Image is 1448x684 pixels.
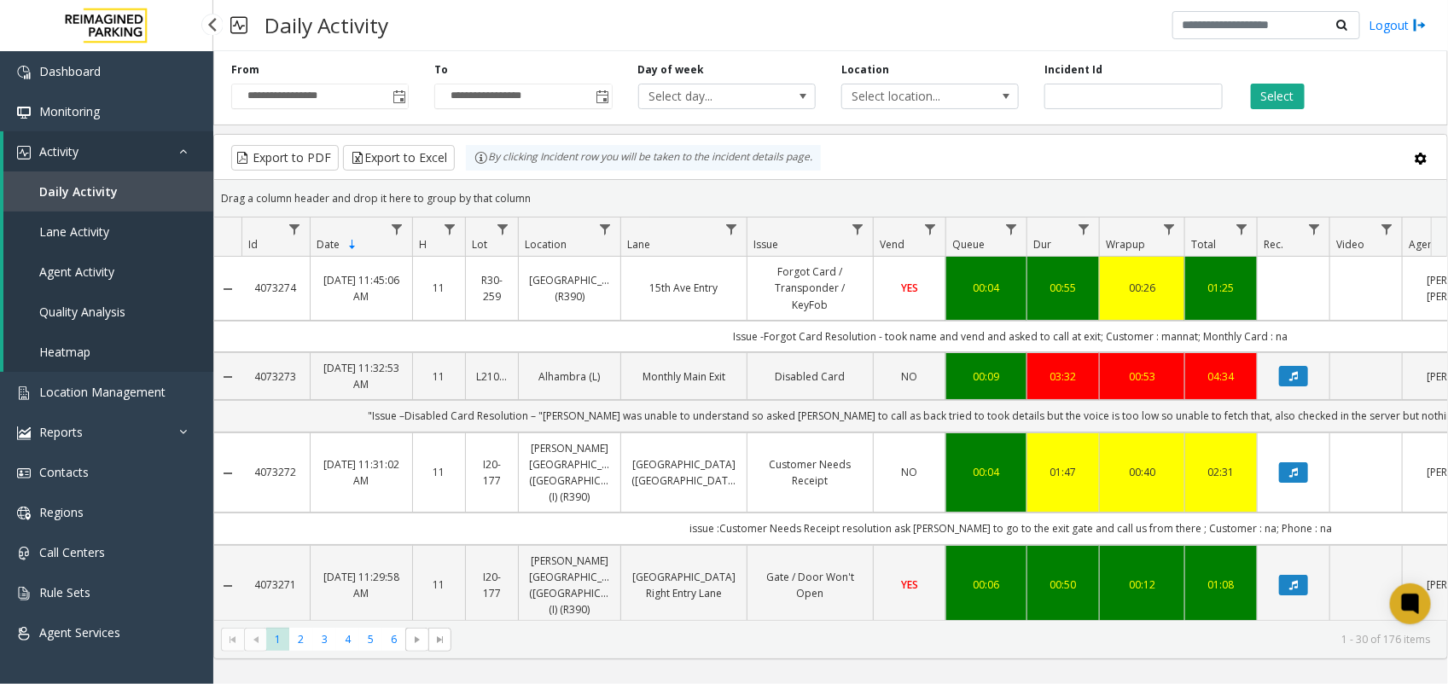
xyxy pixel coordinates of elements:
[1110,280,1174,296] a: 00:26
[423,368,455,385] a: 11
[39,63,101,79] span: Dashboard
[252,280,299,296] a: 4073274
[39,384,166,400] span: Location Management
[1038,280,1089,296] div: 00:55
[256,4,397,46] h3: Daily Activity
[1413,16,1427,34] img: logout
[39,183,118,200] span: Daily Activity
[359,628,382,651] span: Page 5
[1195,280,1247,296] div: 01:25
[17,146,31,159] img: 'icon'
[428,628,451,652] span: Go to the last page
[466,145,821,171] div: By clicking Incident row you will be taken to the incident details page.
[594,217,617,241] a: Location Filter Menu
[39,344,90,360] span: Heatmap
[529,368,610,385] a: Alhambra (L)
[1158,217,1181,241] a: Wrapup Filter Menu
[627,237,650,252] span: Lane
[1195,577,1247,593] a: 01:08
[283,217,306,241] a: Id Filter Menu
[1409,237,1437,252] span: Agent
[433,633,447,646] span: Go to the last page
[39,143,79,159] span: Activity
[639,84,780,108] span: Select day...
[957,464,1016,480] a: 00:04
[17,386,31,400] img: 'icon'
[386,217,409,241] a: Date Filter Menu
[1195,368,1247,385] a: 04:34
[39,584,90,600] span: Rule Sets
[439,217,462,241] a: H Filter Menu
[3,332,213,372] a: Heatmap
[884,368,935,385] a: NO
[1264,237,1283,252] span: Rec.
[957,577,1016,593] a: 00:06
[39,264,114,280] span: Agent Activity
[841,62,889,78] label: Location
[902,465,918,479] span: NO
[17,627,31,641] img: 'icon'
[631,456,736,489] a: [GEOGRAPHIC_DATA] ([GEOGRAPHIC_DATA])
[529,440,610,506] a: [PERSON_NAME][GEOGRAPHIC_DATA] ([GEOGRAPHIC_DATA]) (I) (R390)
[474,151,488,165] img: infoIcon.svg
[346,238,359,252] span: Sortable
[952,237,985,252] span: Queue
[214,467,241,480] a: Collapse Details
[1369,16,1427,34] a: Logout
[884,577,935,593] a: YES
[266,628,289,651] span: Page 1
[3,212,213,252] a: Lane Activity
[230,4,247,46] img: pageIcon
[846,217,869,241] a: Issue Filter Menu
[214,217,1447,620] div: Data table
[39,304,125,320] span: Quality Analysis
[529,553,610,618] a: [PERSON_NAME][GEOGRAPHIC_DATA] ([GEOGRAPHIC_DATA]) (I) (R390)
[214,183,1447,213] div: Drag a column header and drop it here to group by that column
[321,360,402,392] a: [DATE] 11:32:53 AM
[39,504,84,520] span: Regions
[434,62,448,78] label: To
[902,369,918,384] span: NO
[880,237,904,252] span: Vend
[39,103,100,119] span: Monitoring
[631,569,736,601] a: [GEOGRAPHIC_DATA] Right Entry Lane
[529,272,610,304] a: [GEOGRAPHIC_DATA] (R390)
[1044,62,1102,78] label: Incident Id
[901,281,918,295] span: YES
[382,628,405,651] span: Page 6
[758,456,863,489] a: Customer Needs Receipt
[753,237,778,252] span: Issue
[3,252,213,292] a: Agent Activity
[410,633,424,646] span: Go to the next page
[214,282,241,296] a: Collapse Details
[758,264,863,313] a: Forgot Card / Transponder / KeyFob
[321,272,402,304] a: [DATE] 11:45:06 AM
[39,464,89,480] span: Contacts
[343,145,455,171] button: Export to Excel
[884,280,935,296] a: YES
[405,628,428,652] span: Go to the next page
[758,368,863,385] a: Disabled Card
[1251,84,1305,109] button: Select
[214,579,241,593] a: Collapse Details
[631,280,736,296] a: 15th Ave Entry
[1375,217,1399,241] a: Video Filter Menu
[957,280,1016,296] div: 00:04
[17,426,31,440] img: 'icon'
[17,587,31,600] img: 'icon'
[1195,464,1247,480] div: 02:31
[1230,217,1253,241] a: Total Filter Menu
[39,424,83,440] span: Reports
[423,464,455,480] a: 11
[919,217,942,241] a: Vend Filter Menu
[1038,368,1089,385] a: 03:32
[1303,217,1326,241] a: Rec. Filter Menu
[423,280,455,296] a: 11
[631,368,736,385] a: Monthly Main Exit
[1110,464,1174,480] a: 00:40
[1038,577,1089,593] a: 00:50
